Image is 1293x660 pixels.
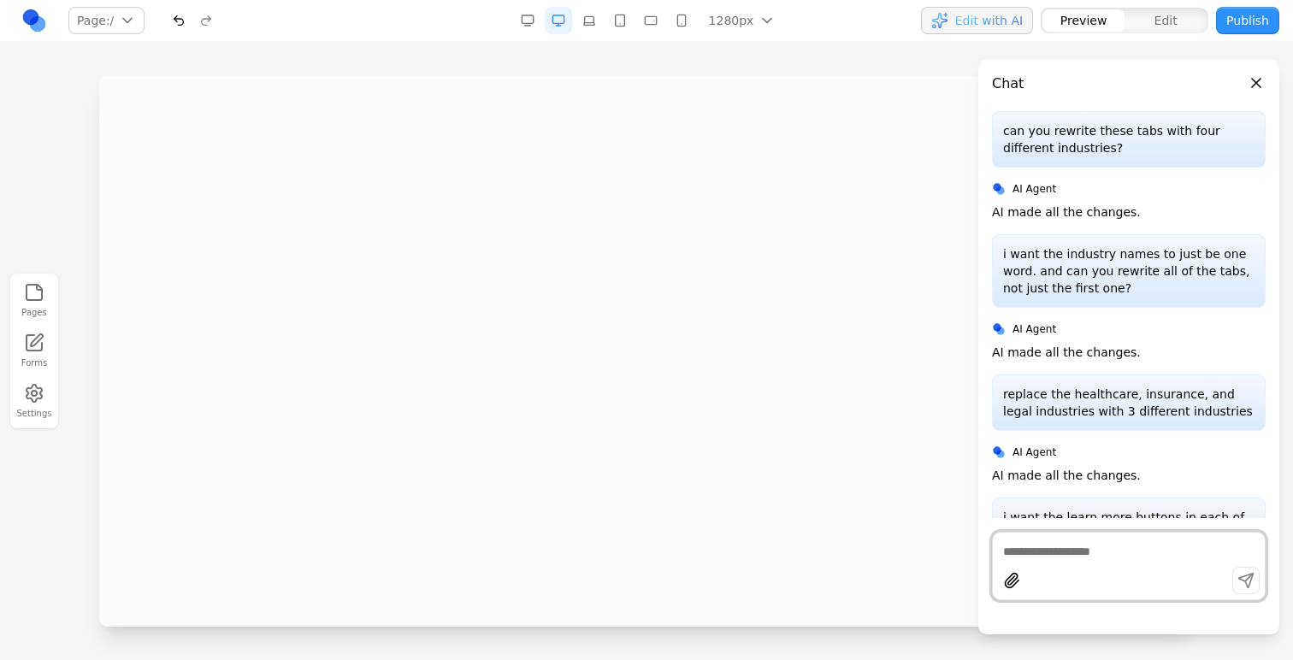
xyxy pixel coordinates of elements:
a: Forms [15,329,53,373]
div: AI Agent [992,181,1266,197]
button: Laptop [576,7,603,34]
button: Desktop Wide [514,7,541,34]
button: Mobile [668,7,695,34]
button: Mobile Landscape [637,7,664,34]
button: Desktop [545,7,572,34]
span: Edit with AI [955,12,1023,29]
button: Page:/ [68,7,145,34]
p: AI made all the changes. [992,203,1141,221]
div: AI Agent [992,445,1266,460]
button: Settings [15,380,53,423]
button: Publish [1216,7,1279,34]
p: i want the industry names to just be one word. and can you rewrite all of the tabs, not just the ... [1003,245,1255,297]
p: AI made all the changes. [992,467,1141,484]
p: i want the learn more buttons in each of the tabs to look like the scrolled down version of the c... [1003,509,1255,577]
button: Pages [15,279,53,322]
p: can you rewrite these tabs with four different industries? [1003,122,1255,156]
span: Preview [1060,12,1107,29]
p: AI made all the changes. [992,344,1141,361]
button: Close panel [1247,74,1266,92]
button: Tablet [606,7,634,34]
button: 1280px [699,7,787,34]
iframe: Preview [99,76,1194,627]
span: Edit [1154,12,1178,29]
p: replace the healthcare, insurance, and legal industries with 3 different industries [1003,386,1255,420]
div: AI Agent [992,321,1266,337]
button: Edit with AI [921,7,1033,34]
